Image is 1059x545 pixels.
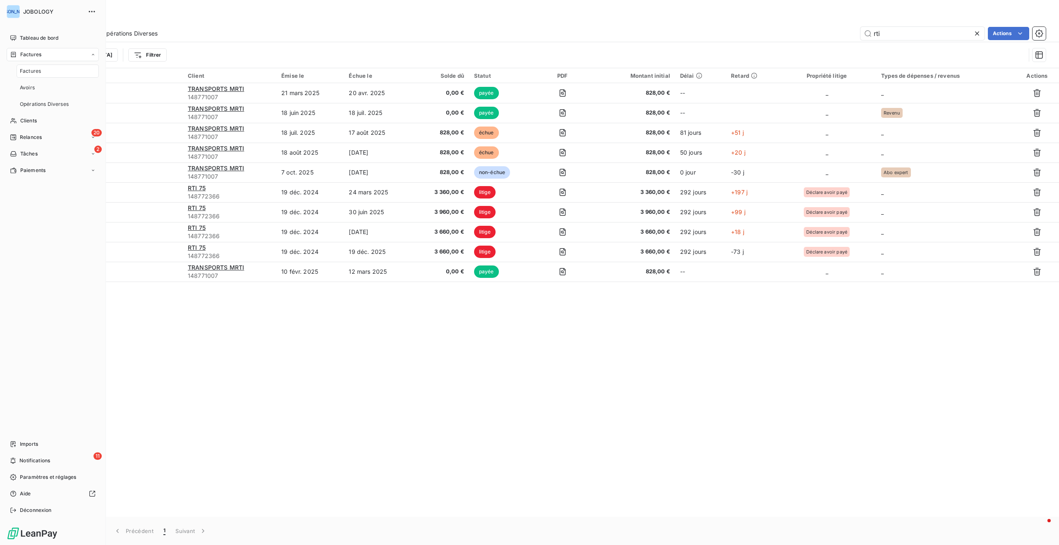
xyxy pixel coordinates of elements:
[596,72,670,79] div: Montant initial
[782,72,871,79] div: Propriété litige
[276,143,344,163] td: 18 août 2025
[418,188,464,196] span: 3 360,00 €
[188,113,271,121] span: 148771007
[91,129,102,136] span: 20
[276,202,344,222] td: 19 déc. 2024
[344,143,413,163] td: [DATE]
[418,248,464,256] span: 3 660,00 €
[20,473,76,481] span: Paramètres et réglages
[20,100,69,108] span: Opérations Diverses
[344,202,413,222] td: 30 juin 2025
[675,83,726,103] td: --
[128,48,166,62] button: Filtrer
[474,226,496,238] span: litige
[20,507,52,514] span: Déconnexion
[1020,72,1054,79] div: Actions
[281,72,339,79] div: Émise le
[474,87,499,99] span: payée
[806,190,847,195] span: Déclare avoir payé
[884,110,900,115] span: Revenu
[596,109,670,117] span: 828,00 €
[596,129,670,137] span: 828,00 €
[276,182,344,202] td: 19 déc. 2024
[474,72,529,79] div: Statut
[108,522,158,540] button: Précédent
[276,83,344,103] td: 21 mars 2025
[276,242,344,262] td: 19 déc. 2024
[276,262,344,282] td: 10 févr. 2025
[474,206,496,218] span: litige
[276,123,344,143] td: 18 juil. 2025
[188,252,271,260] span: 148772366
[20,117,37,124] span: Clients
[102,29,158,38] span: Opérations Diverses
[731,72,772,79] div: Retard
[418,129,464,137] span: 828,00 €
[276,103,344,123] td: 18 juin 2025
[731,169,744,176] span: -30 j
[881,72,1010,79] div: Types de dépenses / revenus
[474,166,510,179] span: non-échue
[731,248,744,255] span: -73 j
[344,262,413,282] td: 12 mars 2025
[188,244,206,251] span: RTI 75
[881,149,884,156] span: _
[731,129,744,136] span: +51 j
[881,129,884,136] span: _
[474,107,499,119] span: payée
[23,8,83,15] span: JOBOLOGY
[188,125,244,132] span: TRANSPORTS MRTI
[188,72,271,79] div: Client
[596,208,670,216] span: 3 960,00 €
[731,228,744,235] span: +18 j
[806,210,847,215] span: Déclare avoir payé
[474,265,499,278] span: payée
[675,103,726,123] td: --
[20,150,38,158] span: Tâches
[418,109,464,117] span: 0,00 €
[881,268,884,275] span: _
[349,72,408,79] div: Échue le
[596,228,670,236] span: 3 660,00 €
[20,490,31,497] span: Aide
[675,222,726,242] td: 292 jours
[826,89,828,96] span: _
[20,34,58,42] span: Tableau de bord
[344,103,413,123] td: 18 juil. 2025
[20,134,42,141] span: Relances
[881,208,884,215] span: _
[20,51,41,58] span: Factures
[675,123,726,143] td: 81 jours
[418,89,464,97] span: 0,00 €
[188,85,244,92] span: TRANSPORTS MRTI
[7,487,99,500] a: Aide
[474,127,499,139] span: échue
[7,527,58,540] img: Logo LeanPay
[418,208,464,216] span: 3 960,00 €
[988,27,1029,40] button: Actions
[188,272,271,280] span: 148771007
[675,143,726,163] td: 50 jours
[680,72,721,79] div: Délai
[94,146,102,153] span: 2
[344,242,413,262] td: 19 déc. 2025
[20,84,35,91] span: Avoirs
[20,440,38,448] span: Imports
[596,268,670,276] span: 828,00 €
[188,232,271,240] span: 148772366
[344,222,413,242] td: [DATE]
[188,133,271,141] span: 148771007
[188,204,206,211] span: RTI 75
[675,182,726,202] td: 292 jours
[881,248,884,255] span: _
[418,148,464,157] span: 828,00 €
[188,93,271,101] span: 148771007
[596,89,670,97] span: 828,00 €
[188,264,244,271] span: TRANSPORTS MRTI
[860,27,985,40] input: Rechercher
[418,268,464,276] span: 0,00 €
[163,527,165,535] span: 1
[188,192,271,201] span: 148772366
[474,246,496,258] span: litige
[344,83,413,103] td: 20 avr. 2025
